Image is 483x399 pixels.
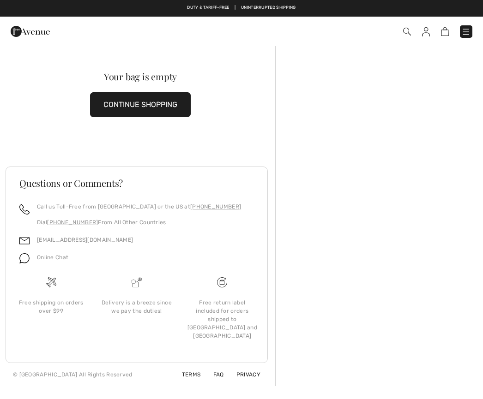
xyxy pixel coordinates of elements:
[11,22,50,41] img: 1ère Avenue
[47,219,98,226] a: [PHONE_NUMBER]
[16,298,86,315] div: Free shipping on orders over $99
[37,254,68,261] span: Online Chat
[19,72,262,81] div: Your bag is empty
[19,236,30,246] img: email
[132,277,142,287] img: Delivery is a breeze since we pay the duties!
[190,203,241,210] a: [PHONE_NUMBER]
[225,371,260,378] a: Privacy
[13,370,133,379] div: © [GEOGRAPHIC_DATA] All Rights Reserved
[11,26,50,35] a: 1ère Avenue
[202,371,224,378] a: FAQ
[37,237,133,243] a: [EMAIL_ADDRESS][DOMAIN_NAME]
[46,277,56,287] img: Free shipping on orders over $99
[101,298,172,315] div: Delivery is a breeze since we pay the duties!
[422,27,430,36] img: My Info
[37,218,241,226] p: Dial From All Other Countries
[441,27,449,36] img: Shopping Bag
[403,28,411,36] img: Search
[37,202,241,211] p: Call us Toll-Free from [GEOGRAPHIC_DATA] or the US at
[90,92,191,117] button: CONTINUE SHOPPING
[461,27,471,36] img: Menu
[19,253,30,263] img: chat
[19,204,30,214] img: call
[171,371,201,378] a: Terms
[19,179,254,188] h3: Questions or Comments?
[187,298,258,340] div: Free return label included for orders shipped to [GEOGRAPHIC_DATA] and [GEOGRAPHIC_DATA]
[217,277,227,287] img: Free shipping on orders over $99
